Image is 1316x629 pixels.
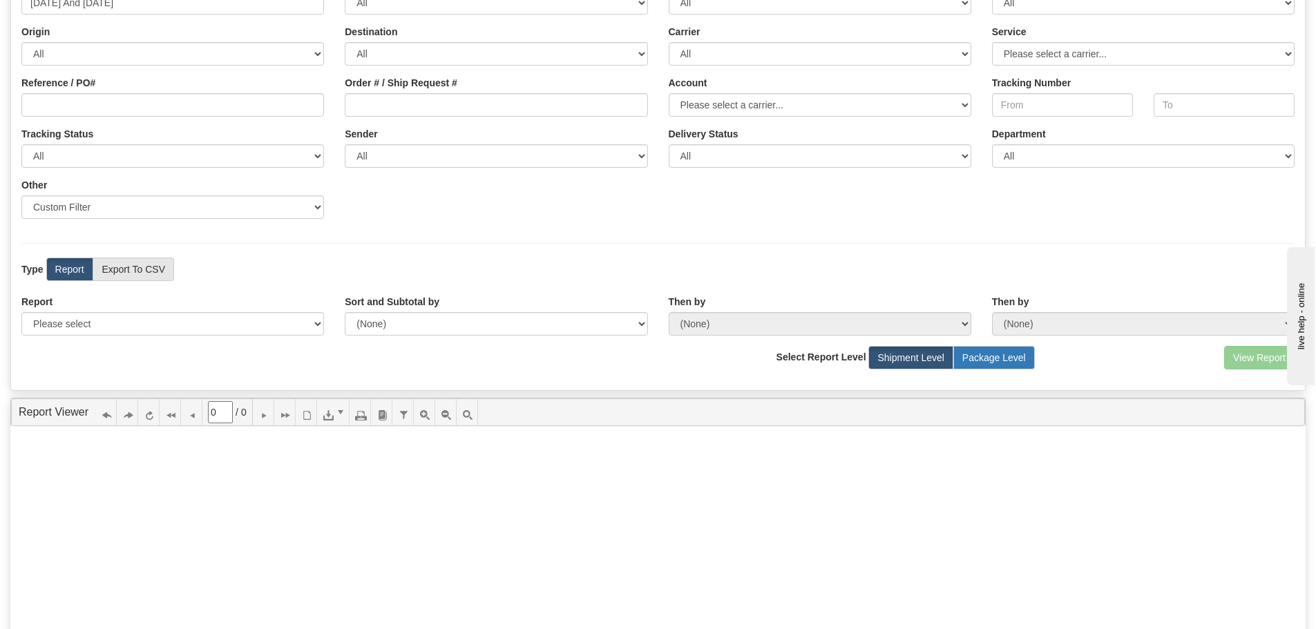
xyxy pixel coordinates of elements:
label: Tracking Number [992,76,1071,90]
label: Type [21,262,44,276]
input: To [1154,93,1295,117]
a: Report Viewer [19,406,88,418]
input: From [992,93,1133,117]
label: Then by [669,295,706,309]
label: Report [21,295,53,309]
label: Sender [345,127,377,141]
label: Service [992,25,1027,39]
label: Package Level [953,346,1035,369]
label: Other [21,178,47,192]
label: Report [46,258,93,281]
label: Order # / Ship Request # [345,76,457,90]
label: Sort and Subtotal by [345,295,439,309]
span: / [236,405,238,419]
label: Please ensure data set in report has been RECENTLY tracked from your Shipment History [669,127,738,141]
label: Reference / PO# [21,76,95,90]
label: Tracking Status [21,127,93,141]
label: Select Report Level [776,350,866,364]
iframe: chat widget [1284,244,1315,385]
select: Please ensure data set in report has been RECENTLY tracked from your Shipment History [669,144,971,168]
div: live help - online [10,12,128,22]
label: Shipment Level [868,346,953,369]
span: 0 [241,405,247,419]
label: Destination [345,25,397,39]
label: Account [669,76,707,90]
label: Department [992,127,1046,141]
label: Carrier [669,25,700,39]
button: View Report [1224,346,1295,369]
label: Origin [21,25,50,39]
label: Then by [992,295,1029,309]
label: Export To CSV [93,258,174,281]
